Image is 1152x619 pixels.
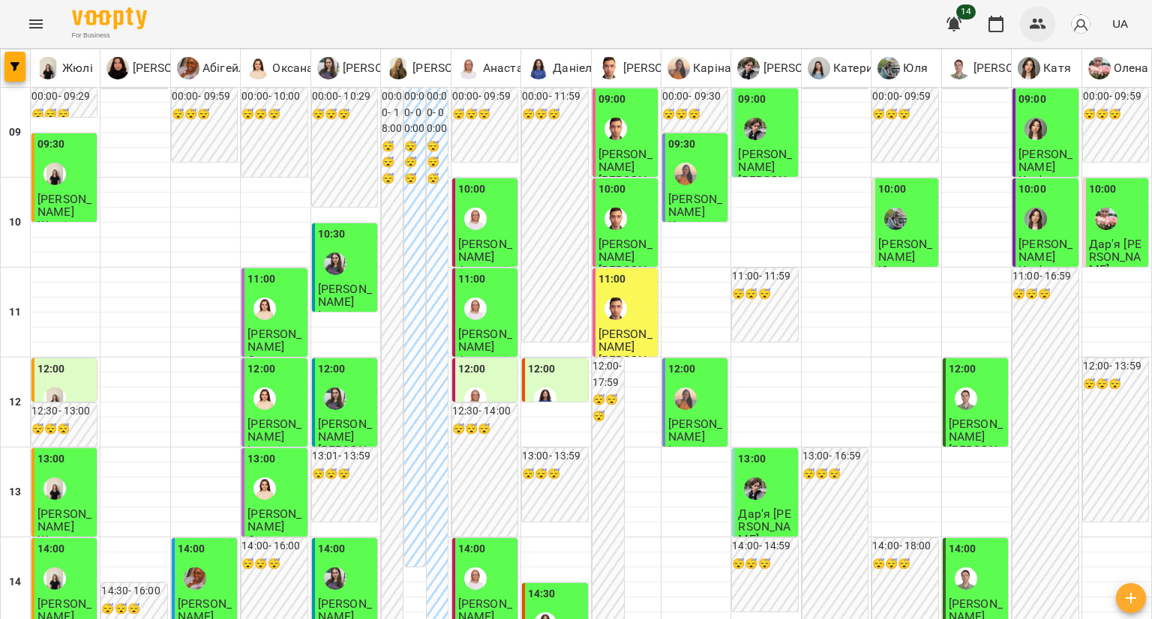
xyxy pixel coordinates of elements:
span: [PERSON_NAME] [668,417,722,444]
h6: 😴😴😴 [312,466,377,483]
img: Анастасія [464,567,487,590]
label: 14:00 [318,541,346,558]
a: М [PERSON_NAME] [387,57,503,79]
h6: 14:30 - 16:00 [101,583,166,600]
a: Ю Юля [877,57,928,79]
p: [PERSON_NAME] [620,59,714,77]
label: 10:00 [878,181,906,198]
h6: 11:00 - 16:59 [1012,268,1078,285]
img: Олена [1095,208,1117,230]
h6: 😴😴😴 [802,466,868,483]
span: [PERSON_NAME] [247,327,301,354]
h6: 😴😴😴 [662,106,727,123]
p: [PERSON_NAME] [598,174,655,200]
p: Анастасія [480,59,539,77]
img: Юлія [324,567,346,590]
img: Михайло [604,208,627,230]
img: Ю [317,57,340,79]
div: Микита [737,57,853,79]
a: М [PERSON_NAME] [737,57,853,79]
label: 11:00 [247,271,275,288]
div: Катя [1018,57,1071,79]
h6: 00:00 - 09:59 [172,88,237,105]
img: Жюлі [43,477,66,500]
img: Анастасія [464,298,487,320]
div: Жюлі [43,163,66,185]
img: Михайло [604,298,627,320]
img: Юлія [324,253,346,275]
h6: 😴😴😴 [522,106,587,123]
label: 09:00 [738,91,766,108]
h6: 😴😴😴 [241,556,307,573]
span: [PERSON_NAME] [458,327,512,354]
img: А [457,57,480,79]
label: 10:00 [1018,181,1046,198]
label: 10:00 [1089,181,1117,198]
h6: 11:00 - 11:59 [732,268,797,285]
img: Андрій [955,567,977,590]
img: Абігейл [184,567,206,590]
img: Даніела [534,387,556,410]
label: 10:00 [458,181,486,198]
img: М [387,57,409,79]
span: [PERSON_NAME] [1018,147,1072,174]
h6: 😴😴😴 [31,106,97,123]
h6: 13:00 - 16:59 [802,448,868,465]
h6: 10 [9,214,21,231]
p: [PERSON_NAME] [340,59,433,77]
h6: 😴😴😴 [1083,106,1148,123]
label: 12:00 [949,361,976,378]
h6: 12 [9,394,21,411]
h6: 😴😴😴 [31,421,97,438]
button: UA [1106,10,1134,37]
div: Катя [1024,208,1047,230]
h6: 00:00 - 10:00 [241,88,307,105]
p: Юля [878,264,902,277]
div: Оксана [253,298,276,320]
p: [PERSON_NAME] [598,264,655,290]
h6: 😴😴😴 [732,286,797,303]
img: Андрій [955,387,977,410]
div: Анастасія [464,208,487,230]
p: Каріна [690,59,731,77]
a: А Анастасія [457,57,539,79]
img: О [106,57,129,79]
label: 12:00 [458,361,486,378]
p: Олена [1111,59,1149,77]
p: Анастасія [458,354,514,366]
span: [PERSON_NAME] [37,192,91,219]
h6: 😴😴😴 [872,106,937,123]
img: Ж [37,57,59,79]
label: 11:00 [458,271,486,288]
p: Оксана [269,59,313,77]
div: Юля [877,57,928,79]
img: М [737,57,760,79]
img: Жюлі [43,567,66,590]
label: 14:00 [37,541,65,558]
p: Катя [1040,59,1071,77]
h6: 14:00 - 14:59 [732,538,797,555]
h6: 12:30 - 13:00 [31,403,97,420]
span: [PERSON_NAME] [949,417,1003,444]
div: Оксана [253,387,276,410]
h6: 09 [9,124,21,141]
img: А [177,57,199,79]
label: 14:00 [458,541,486,558]
a: А Абігейл [177,57,245,79]
label: 13:00 [247,451,275,468]
span: [PERSON_NAME] [458,237,512,264]
h6: 12:30 - 14:00 [452,403,517,420]
div: Михайло [604,118,627,140]
img: Каріна [674,163,697,185]
p: Індивідуальне онлайн заняття 50 хв рівні А1-В1 [247,444,304,508]
img: Микита [744,477,766,500]
p: [PERSON_NAME] [970,59,1064,77]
